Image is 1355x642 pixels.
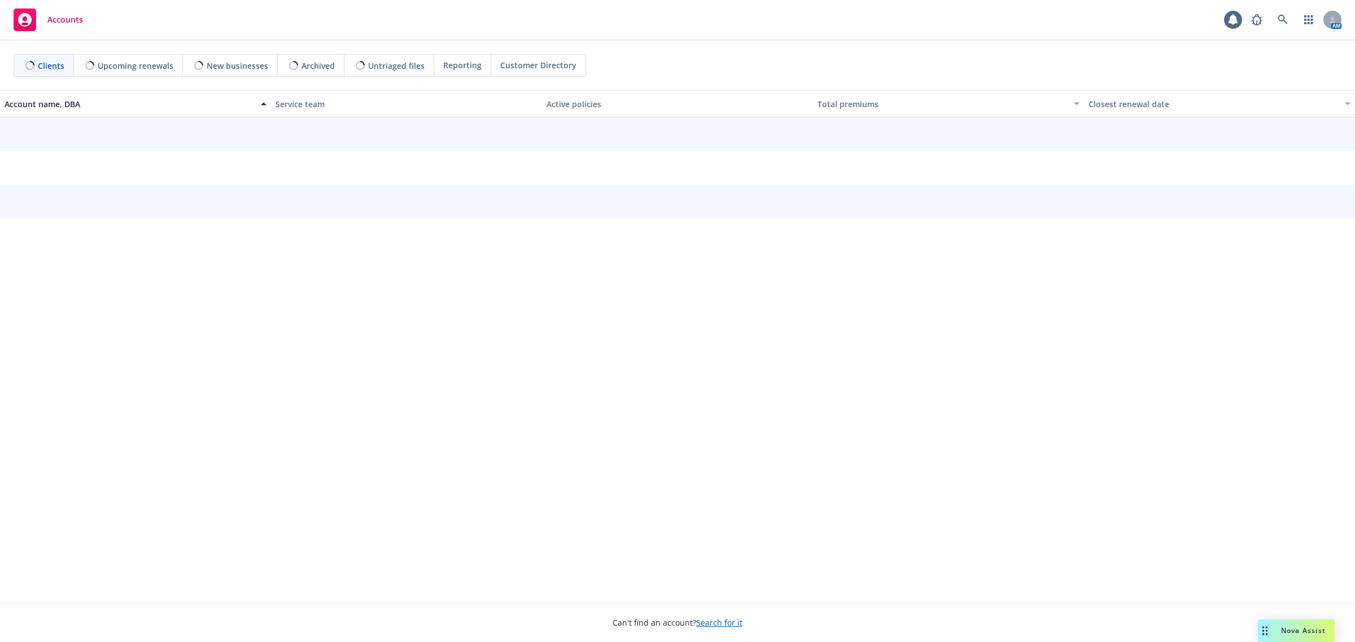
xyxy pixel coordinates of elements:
[1258,619,1272,642] div: Drag to move
[9,4,88,36] a: Accounts
[1258,619,1335,642] button: Nova Assist
[813,90,1084,117] button: Total premiums
[301,60,335,72] span: Archived
[207,60,268,72] span: New businesses
[613,617,742,628] span: Can't find an account?
[271,90,542,117] button: Service team
[47,15,83,24] span: Accounts
[368,60,425,72] span: Untriaged files
[1297,8,1320,31] a: Switch app
[276,98,537,110] div: Service team
[5,98,254,110] div: Account name, DBA
[443,59,482,71] span: Reporting
[542,90,813,117] button: Active policies
[1245,8,1268,31] a: Report a Bug
[1281,626,1326,635] span: Nova Assist
[1271,8,1294,31] a: Search
[1089,98,1338,110] div: Closest renewal date
[696,617,742,628] a: Search for it
[500,59,576,71] span: Customer Directory
[98,60,173,72] span: Upcoming renewals
[818,98,1067,110] div: Total premiums
[547,98,808,110] div: Active policies
[38,60,64,72] span: Clients
[1084,90,1355,117] button: Closest renewal date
